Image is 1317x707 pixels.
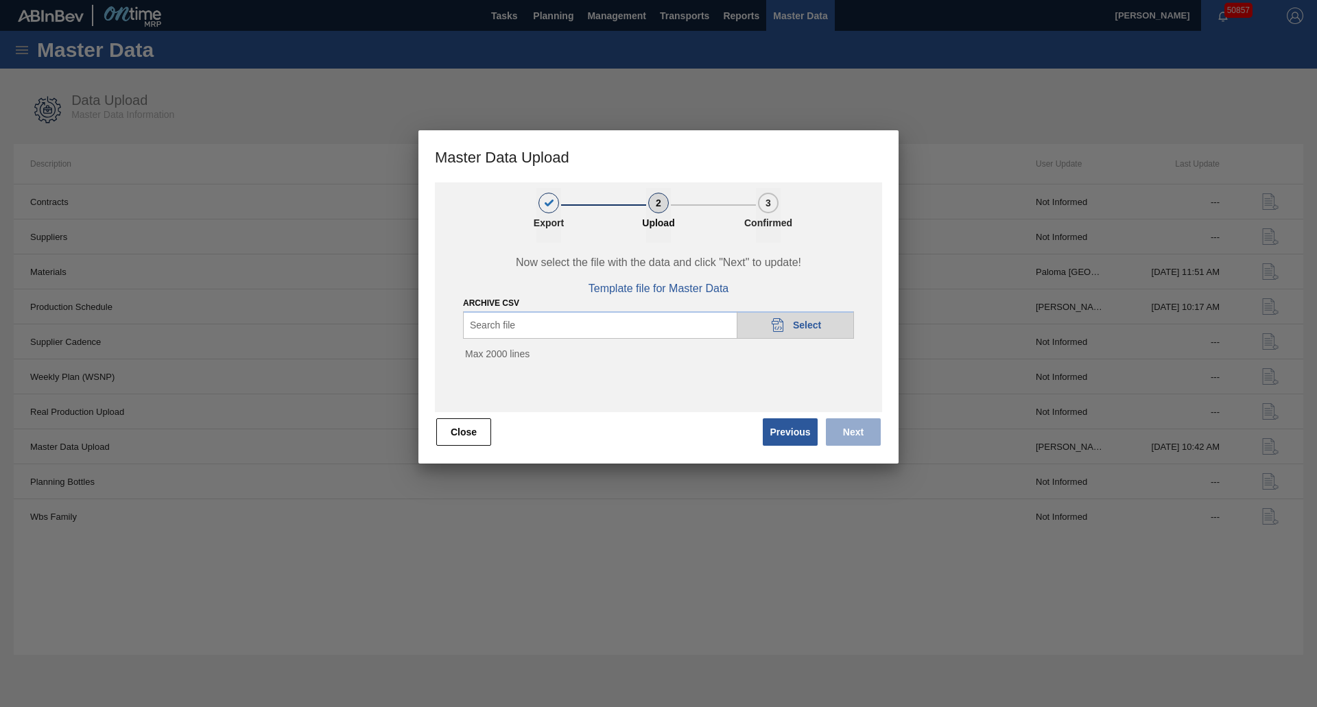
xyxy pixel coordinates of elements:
p: Confirmed [734,217,803,228]
div: 3 [758,193,779,213]
button: 2Upload [646,188,671,243]
button: Close [436,418,491,446]
h3: Master Data Upload [418,130,899,182]
label: Archive CSV [463,298,519,308]
span: Template file for Master Data [589,283,729,295]
span: Now select the file with the data and click "Next" to update! [451,256,866,269]
div: 1 [538,193,559,213]
button: 3Confirmed [756,188,781,243]
span: Select [793,320,821,331]
div: 2 [648,193,669,213]
button: 1Export [536,188,561,243]
p: Export [514,217,583,228]
span: Search file [470,320,515,331]
p: Upload [624,217,693,228]
button: Previous [763,418,818,446]
p: Max 2000 lines [463,348,854,359]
